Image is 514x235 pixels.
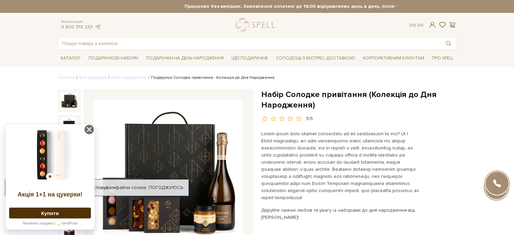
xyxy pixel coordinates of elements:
div: 5/5 [306,116,313,122]
span: Консультація: [61,20,101,24]
li: Подарунок Солодке привітання - Колекція до Дня Народження [146,75,274,81]
a: Вся продукція [79,75,106,80]
span: Подарунки на День народження [143,53,226,64]
h1: Набір Солодке привітання (Колекція до Дня Народження) [261,89,457,110]
span: Подарункові набори [86,53,141,64]
a: День народження [111,75,146,80]
span: Ідеї подарунків [229,53,271,64]
button: Пошук товару у каталозі [441,37,456,49]
a: 0 800 319 233 [61,24,93,30]
a: Головна [58,75,75,80]
a: telegram [94,24,101,30]
p: Даруйте смачні любов та увагу із наборами до дня народження від [PERSON_NAME]! [261,207,420,221]
a: Солодощі з експрес-доставкою [273,52,358,64]
input: Пошук товару у каталозі [58,37,441,49]
img: Набір Солодке привітання (Колекція до Дня Народження) [60,118,78,135]
div: Ук [409,22,423,28]
img: Набір Солодке привітання (Колекція до Дня Народження) [60,92,78,110]
span: | [415,22,416,28]
div: Я дозволяю [DOMAIN_NAME] використовувати [5,185,189,191]
span: Каталог [58,53,83,64]
span: Про Spell [429,53,456,64]
a: Погоджуюсь [149,185,183,191]
a: logo [236,18,278,32]
a: En [417,22,423,28]
p: Lorem ipsum dolo sitamet consectetu ad eli seddoeiusm te inci? Ut l Etdol magnaaliqu, en adm veni... [261,130,420,201]
a: файли cookie [116,185,146,190]
a: Корпоративним клієнтам [360,52,427,64]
